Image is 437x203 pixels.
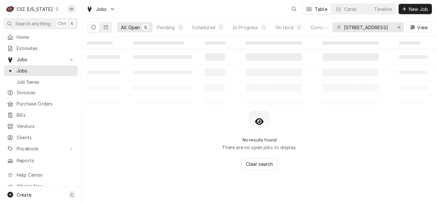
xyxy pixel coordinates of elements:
[17,123,75,130] span: Vendors
[205,41,225,45] span: ‌
[241,158,278,170] button: Clear search
[84,4,118,14] a: Go to Jobs
[374,6,392,13] div: Timeline
[4,170,78,180] a: Go to Help Center
[315,6,327,13] div: Table
[192,24,215,31] div: Scheduled
[6,4,15,13] div: CSI Kentucky's Avatar
[17,67,75,74] span: Jobs
[262,24,266,31] div: 0
[82,37,437,111] table: All Open Jobs List Loading
[17,100,75,107] span: Purchase Orders
[4,77,78,87] a: Job Series
[289,4,299,14] button: Open search
[70,191,74,198] span: C
[322,41,379,45] span: ‌
[17,34,75,40] span: Home
[297,24,301,31] div: 0
[416,24,429,31] span: View
[67,4,76,13] div: SR
[17,112,75,118] span: Bills
[17,6,53,13] div: CSI [US_STATE]
[17,192,31,198] span: Create
[245,161,274,167] span: Clear search
[4,98,78,109] a: Purchase Orders
[4,18,78,29] button: Search anythingCtrlK
[4,65,78,76] a: Jobs
[17,183,74,190] span: What's New
[4,32,78,42] a: Home
[399,4,432,14] button: New Job
[4,121,78,131] a: Vendors
[17,56,65,63] span: Jobs
[246,41,302,45] span: ‌
[399,41,420,45] span: ‌
[233,24,258,31] div: In Progress
[17,45,75,52] span: Estimates
[344,22,392,32] input: Keyword search
[4,87,78,98] a: Invoices
[17,89,75,96] span: Invoices
[17,172,74,178] span: Help Center
[17,79,75,85] span: Job Series
[407,22,432,32] button: View
[17,145,65,152] span: Pricebook
[157,24,175,31] div: Pending
[87,41,113,45] span: ‌
[4,43,78,54] a: Estimates
[344,6,357,13] div: Cards
[17,134,75,141] span: Clients
[71,20,74,27] span: K
[219,24,223,31] div: 0
[222,144,297,151] p: There are no open jobs to display.
[133,41,184,45] span: ‌
[4,155,78,166] a: Reports
[96,6,107,13] span: Jobs
[17,157,75,164] span: Reports
[394,22,404,32] button: Erase input
[4,143,78,154] a: Go to Pricebook
[4,110,78,120] a: Bills
[311,24,335,31] div: Completed
[179,24,182,31] div: 0
[15,20,51,27] span: Search anything
[4,54,78,65] a: Go to Jobs
[275,24,293,31] div: On Hold
[4,181,78,191] a: Go to What's New
[408,6,429,13] span: New Job
[6,4,15,13] div: C
[144,24,147,31] div: 0
[4,132,78,143] a: Clients
[67,4,76,13] div: Stephani Roth's Avatar
[58,20,66,27] span: Ctrl
[121,24,140,31] div: All Open
[242,137,277,143] h2: No results found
